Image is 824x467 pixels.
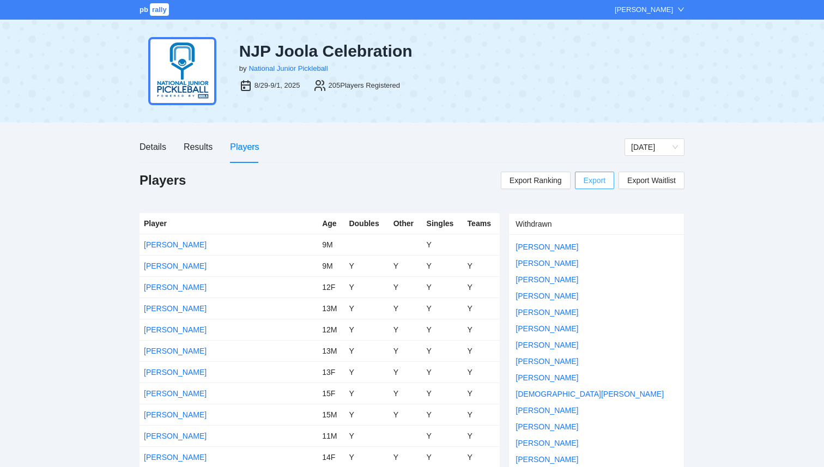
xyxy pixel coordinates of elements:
[516,308,578,317] a: [PERSON_NAME]
[318,234,344,255] td: 9M
[140,5,148,14] span: pb
[318,425,344,446] td: 11M
[422,276,463,298] td: Y
[463,255,500,276] td: Y
[516,275,578,284] a: [PERSON_NAME]
[516,422,578,431] a: [PERSON_NAME]
[510,172,562,189] span: Export Ranking
[631,139,678,155] span: Monday
[140,172,186,189] h1: Players
[463,319,500,340] td: Y
[144,240,207,249] a: [PERSON_NAME]
[619,172,684,189] a: Export Waitlist
[463,276,500,298] td: Y
[318,298,344,319] td: 13M
[584,172,605,189] span: Export
[422,340,463,361] td: Y
[389,276,422,298] td: Y
[389,361,422,383] td: Y
[344,383,389,404] td: Y
[144,347,207,355] a: [PERSON_NAME]
[344,425,389,446] td: Y
[239,63,247,74] div: by
[344,255,389,276] td: Y
[184,140,213,154] div: Results
[501,172,571,189] a: Export Ranking
[249,64,328,72] a: National Junior Pickleball
[344,298,389,319] td: Y
[144,325,207,334] a: [PERSON_NAME]
[148,37,216,105] img: njp-logo2.png
[318,276,344,298] td: 12F
[516,341,578,349] a: [PERSON_NAME]
[516,214,677,234] div: Withdrawn
[255,80,300,91] div: 8/29-9/1, 2025
[468,217,496,229] div: Teams
[329,80,401,91] div: 205 Players Registered
[463,361,500,383] td: Y
[144,389,207,398] a: [PERSON_NAME]
[144,432,207,440] a: [PERSON_NAME]
[389,298,422,319] td: Y
[677,6,684,13] span: down
[389,383,422,404] td: Y
[463,425,500,446] td: Y
[318,361,344,383] td: 13F
[393,217,418,229] div: Other
[516,406,578,415] a: [PERSON_NAME]
[516,259,578,268] a: [PERSON_NAME]
[144,368,207,377] a: [PERSON_NAME]
[389,319,422,340] td: Y
[463,383,500,404] td: Y
[422,404,463,425] td: Y
[422,425,463,446] td: Y
[516,292,578,300] a: [PERSON_NAME]
[318,255,344,276] td: 9M
[516,455,578,464] a: [PERSON_NAME]
[422,255,463,276] td: Y
[463,404,500,425] td: Y
[427,217,459,229] div: Singles
[144,453,207,462] a: [PERSON_NAME]
[422,298,463,319] td: Y
[318,383,344,404] td: 15F
[516,242,578,251] a: [PERSON_NAME]
[344,276,389,298] td: Y
[516,439,578,447] a: [PERSON_NAME]
[140,140,166,154] div: Details
[318,319,344,340] td: 12M
[463,298,500,319] td: Y
[344,361,389,383] td: Y
[349,217,384,229] div: Doubles
[239,41,494,61] div: NJP Joola Celebration
[144,283,207,292] a: [PERSON_NAME]
[422,319,463,340] td: Y
[140,5,171,14] a: pbrally
[516,373,578,382] a: [PERSON_NAME]
[144,217,313,229] div: Player
[144,304,207,313] a: [PERSON_NAME]
[230,140,259,154] div: Players
[389,340,422,361] td: Y
[516,390,664,398] a: [DEMOGRAPHIC_DATA][PERSON_NAME]
[344,404,389,425] td: Y
[344,319,389,340] td: Y
[318,340,344,361] td: 13M
[144,410,207,419] a: [PERSON_NAME]
[516,357,578,366] a: [PERSON_NAME]
[575,172,614,189] a: Export
[389,404,422,425] td: Y
[318,404,344,425] td: 15M
[344,340,389,361] td: Y
[422,234,463,255] td: Y
[516,324,578,333] a: [PERSON_NAME]
[144,262,207,270] a: [PERSON_NAME]
[615,4,673,15] div: [PERSON_NAME]
[627,172,676,189] span: Export Waitlist
[322,217,340,229] div: Age
[422,361,463,383] td: Y
[463,340,500,361] td: Y
[150,3,169,16] span: rally
[422,383,463,404] td: Y
[389,255,422,276] td: Y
